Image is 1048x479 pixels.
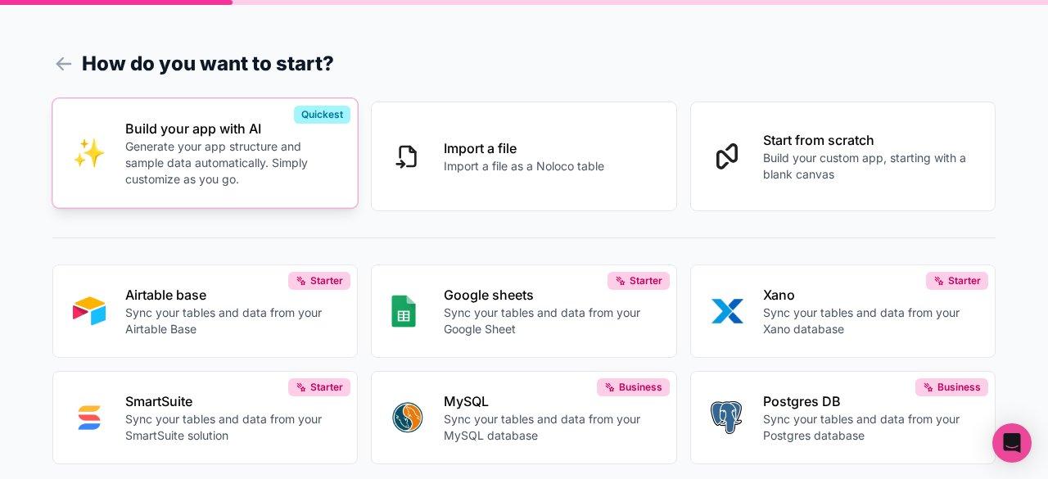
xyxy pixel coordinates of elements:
[52,371,358,464] button: SMART_SUITESmartSuiteSync your tables and data from your SmartSuite solutionStarter
[763,391,975,411] p: Postgres DB
[73,401,106,434] img: SMART_SUITE
[690,264,996,358] button: XANOXanoSync your tables and data from your Xano databaseStarter
[763,305,975,337] p: Sync your tables and data from your Xano database
[125,119,337,138] p: Build your app with AI
[711,295,743,328] img: XANO
[52,49,996,79] h1: How do you want to start?
[52,264,358,358] button: AIRTABLEAirtable baseSync your tables and data from your Airtable BaseStarter
[444,138,604,158] p: Import a file
[310,274,343,287] span: Starter
[125,391,337,411] p: SmartSuite
[391,295,415,328] img: GOOGLE_SHEETS
[937,381,981,394] span: Business
[125,285,337,305] p: Airtable base
[371,102,676,211] button: Import a fileImport a file as a Noloco table
[763,411,975,444] p: Sync your tables and data from your Postgres database
[444,158,604,174] p: Import a file as a Noloco table
[444,391,656,411] p: MySQL
[371,264,676,358] button: GOOGLE_SHEETSGoogle sheetsSync your tables and data from your Google SheetStarter
[444,285,656,305] p: Google sheets
[371,371,676,464] button: MYSQLMySQLSync your tables and data from your MySQL databaseBusiness
[630,274,662,287] span: Starter
[948,274,981,287] span: Starter
[711,401,743,434] img: POSTGRES
[310,381,343,394] span: Starter
[73,295,106,328] img: AIRTABLE
[125,305,337,337] p: Sync your tables and data from your Airtable Base
[992,423,1032,463] div: Open Intercom Messenger
[763,285,975,305] p: Xano
[763,130,975,150] p: Start from scratch
[763,150,975,183] p: Build your custom app, starting with a blank canvas
[294,106,350,124] div: Quickest
[619,381,662,394] span: Business
[690,102,996,211] button: Start from scratchBuild your custom app, starting with a blank canvas
[125,138,337,188] p: Generate your app structure and sample data automatically. Simply customize as you go.
[444,305,656,337] p: Sync your tables and data from your Google Sheet
[52,98,358,208] button: INTERNAL_WITH_AIBuild your app with AIGenerate your app structure and sample data automatically. ...
[125,411,337,444] p: Sync your tables and data from your SmartSuite solution
[73,137,106,169] img: INTERNAL_WITH_AI
[444,411,656,444] p: Sync your tables and data from your MySQL database
[690,371,996,464] button: POSTGRESPostgres DBSync your tables and data from your Postgres databaseBusiness
[391,401,424,434] img: MYSQL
